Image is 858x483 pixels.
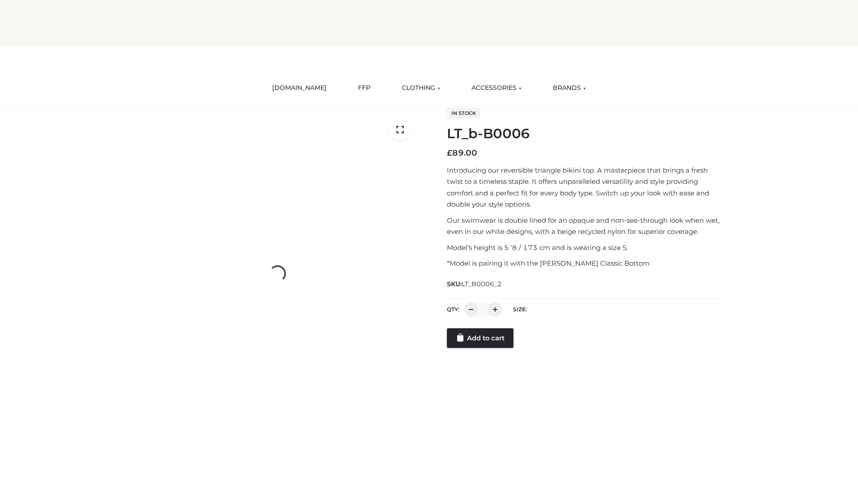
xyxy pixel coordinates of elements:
label: Size: [513,306,527,313]
a: CLOTHING [395,78,447,98]
h1: LT_b-B0006 [447,126,725,142]
span: £ [447,148,452,158]
p: Our swimwear is double lined for an opaque and non-see-through look when wet, even in our white d... [447,215,725,237]
p: Introducing our reversible triangle bikini top. A masterpiece that brings a fresh twist to a time... [447,165,725,210]
bdi: 89.00 [447,148,477,158]
a: BRANDS [546,78,593,98]
label: QTY: [447,306,459,313]
p: Model’s height is 5 ‘8 / 173 cm and is wearing a size S. [447,242,725,254]
p: *Model is pairing it with the [PERSON_NAME] Classic Bottom [447,258,725,269]
span: LT_B0006_2 [462,280,502,288]
a: ACCESSORIES [465,78,528,98]
a: Add to cart [447,328,513,348]
span: SKU: [447,279,503,289]
span: In stock [447,108,480,119]
a: [DOMAIN_NAME] [265,78,333,98]
a: FFP [351,78,377,98]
